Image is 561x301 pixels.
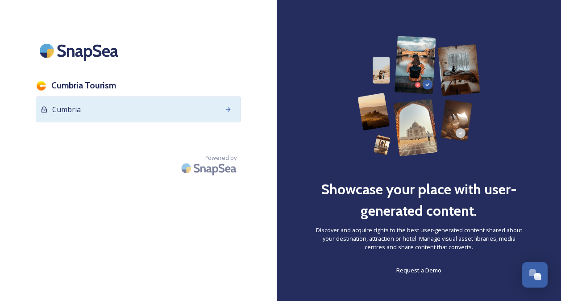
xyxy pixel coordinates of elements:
img: 63b42ca75bacad526042e722_Group%20154-p-800.png [357,36,480,156]
h2: Showcase your place with user-generated content. [312,179,525,222]
h3: Cumbria Tourism [51,79,116,92]
a: Request a Demo [396,265,441,276]
span: Cumbria [52,104,81,115]
button: Open Chat [522,262,548,288]
span: Request a Demo [396,266,441,274]
a: Cumbria [36,96,241,122]
img: images.jpg [36,80,47,91]
span: Discover and acquire rights to the best user-generated content shared about your destination, att... [312,226,525,252]
img: SnapSea Logo [179,158,241,179]
img: SnapSea Logo [36,36,125,66]
span: Powered by [204,154,237,162]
